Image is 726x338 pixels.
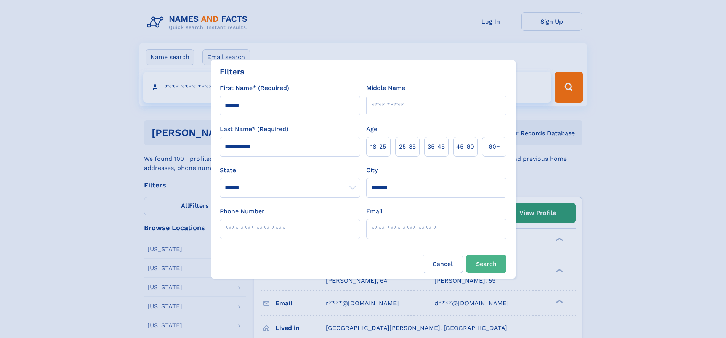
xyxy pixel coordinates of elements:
span: 35‑45 [428,142,445,151]
label: Middle Name [366,83,405,93]
button: Search [466,255,506,273]
span: 45‑60 [456,142,474,151]
label: City [366,166,378,175]
label: Last Name* (Required) [220,125,288,134]
label: Phone Number [220,207,264,216]
label: Email [366,207,383,216]
label: Age [366,125,377,134]
label: First Name* (Required) [220,83,289,93]
label: Cancel [423,255,463,273]
span: 18‑25 [370,142,386,151]
span: 60+ [489,142,500,151]
label: State [220,166,360,175]
div: Filters [220,66,244,77]
span: 25‑35 [399,142,416,151]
